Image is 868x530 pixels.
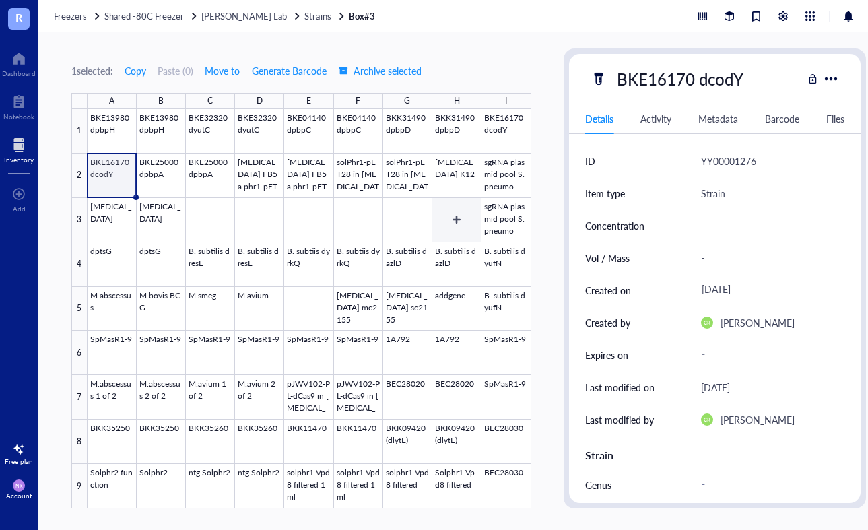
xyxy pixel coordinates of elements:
[721,411,795,428] div: [PERSON_NAME]
[104,10,199,22] a: Shared -80C Freezer
[585,380,655,395] div: Last modified on
[585,111,613,126] div: Details
[585,251,630,265] div: Vol / Mass
[71,198,88,242] div: 3
[505,93,507,109] div: I
[71,63,113,78] div: 1 selected:
[696,343,840,367] div: -
[15,483,23,489] span: NK
[5,457,33,465] div: Free plan
[585,186,625,201] div: Item type
[3,112,34,121] div: Notebook
[304,9,331,22] span: Strains
[454,93,460,109] div: H
[698,111,738,126] div: Metadata
[585,283,631,298] div: Created on
[205,65,240,76] span: Move to
[696,278,840,302] div: [DATE]
[104,9,184,22] span: Shared -80C Freezer
[701,153,756,169] div: YY00001276
[585,154,595,168] div: ID
[71,420,88,464] div: 8
[54,9,87,22] span: Freezers
[826,111,844,126] div: Files
[701,185,725,201] div: Strain
[349,10,378,22] a: Box#3
[204,60,240,81] button: Move to
[158,60,193,81] button: Paste (0)
[124,60,147,81] button: Copy
[696,473,840,497] div: -
[4,156,34,164] div: Inventory
[207,93,213,109] div: C
[71,464,88,508] div: 9
[721,314,795,331] div: [PERSON_NAME]
[585,347,628,362] div: Expires on
[251,60,327,81] button: Generate Barcode
[704,319,710,325] span: CR
[252,65,327,76] span: Generate Barcode
[13,205,26,213] div: Add
[585,447,845,463] div: Strain
[585,218,644,233] div: Concentration
[15,9,22,26] span: R
[71,331,88,375] div: 6
[257,93,263,109] div: D
[585,412,654,427] div: Last modified by
[158,93,164,109] div: B
[125,65,146,76] span: Copy
[54,10,102,22] a: Freezers
[356,93,360,109] div: F
[109,93,114,109] div: A
[640,111,671,126] div: Activity
[338,60,422,81] button: Archive selected
[71,242,88,287] div: 4
[71,287,88,331] div: 5
[611,65,749,93] div: BKE16170 dcodY
[3,91,34,121] a: Notebook
[585,477,611,492] div: Genus
[339,65,422,76] span: Archive selected
[306,93,311,109] div: E
[71,154,88,198] div: 2
[2,48,36,77] a: Dashboard
[765,111,799,126] div: Barcode
[404,93,410,109] div: G
[71,375,88,420] div: 7
[71,109,88,154] div: 1
[6,492,32,500] div: Account
[4,134,34,164] a: Inventory
[701,379,730,395] div: [DATE]
[201,10,345,22] a: [PERSON_NAME] LabStrains
[2,69,36,77] div: Dashboard
[704,416,710,422] span: CR
[696,244,840,272] div: -
[585,315,630,330] div: Created by
[201,9,287,22] span: [PERSON_NAME] Lab
[696,211,840,240] div: -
